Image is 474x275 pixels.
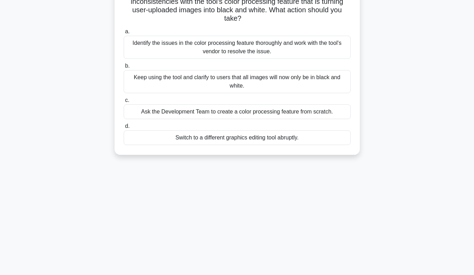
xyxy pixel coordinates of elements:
span: a. [125,28,130,34]
div: Keep using the tool and clarify to users that all images will now only be in black and white. [124,70,351,93]
div: Switch to a different graphics editing tool abruptly. [124,130,351,145]
span: b. [125,63,130,69]
span: d. [125,123,130,129]
span: c. [125,97,129,103]
div: Ask the Development Team to create a color processing feature from scratch. [124,104,351,119]
div: Identify the issues in the color processing feature thoroughly and work with the tool's vendor to... [124,36,351,59]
